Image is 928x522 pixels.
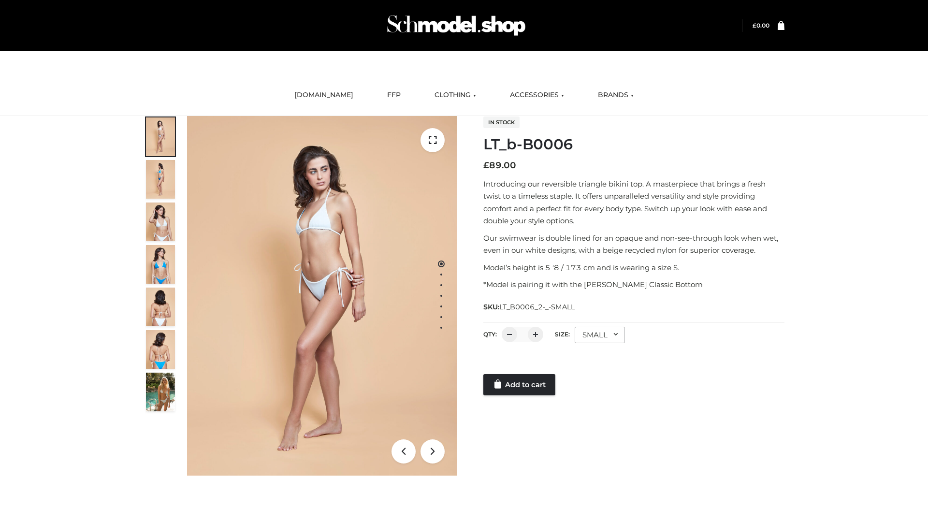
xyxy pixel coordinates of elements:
[146,160,175,199] img: ArielClassicBikiniTop_CloudNine_AzureSky_OW114ECO_2-scaled.jpg
[753,22,756,29] span: £
[503,85,571,106] a: ACCESSORIES
[483,278,784,291] p: *Model is pairing it with the [PERSON_NAME] Classic Bottom
[483,331,497,338] label: QTY:
[575,327,625,343] div: SMALL
[483,261,784,274] p: Model’s height is 5 ‘8 / 173 cm and is wearing a size S.
[483,116,520,128] span: In stock
[753,22,769,29] a: £0.00
[187,116,457,476] img: ArielClassicBikiniTop_CloudNine_AzureSky_OW114ECO_1
[483,232,784,257] p: Our swimwear is double lined for an opaque and non-see-through look when wet, even in our white d...
[483,136,784,153] h1: LT_b-B0006
[483,374,555,395] a: Add to cart
[483,301,576,313] span: SKU:
[380,85,408,106] a: FFP
[146,203,175,241] img: ArielClassicBikiniTop_CloudNine_AzureSky_OW114ECO_3-scaled.jpg
[146,245,175,284] img: ArielClassicBikiniTop_CloudNine_AzureSky_OW114ECO_4-scaled.jpg
[384,6,529,44] img: Schmodel Admin 964
[753,22,769,29] bdi: 0.00
[483,160,516,171] bdi: 89.00
[483,178,784,227] p: Introducing our reversible triangle bikini top. A masterpiece that brings a fresh twist to a time...
[591,85,641,106] a: BRANDS
[427,85,483,106] a: CLOTHING
[146,330,175,369] img: ArielClassicBikiniTop_CloudNine_AzureSky_OW114ECO_8-scaled.jpg
[555,331,570,338] label: Size:
[146,288,175,326] img: ArielClassicBikiniTop_CloudNine_AzureSky_OW114ECO_7-scaled.jpg
[499,303,575,311] span: LT_B0006_2-_-SMALL
[483,160,489,171] span: £
[287,85,361,106] a: [DOMAIN_NAME]
[146,117,175,156] img: ArielClassicBikiniTop_CloudNine_AzureSky_OW114ECO_1-scaled.jpg
[146,373,175,411] img: Arieltop_CloudNine_AzureSky2.jpg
